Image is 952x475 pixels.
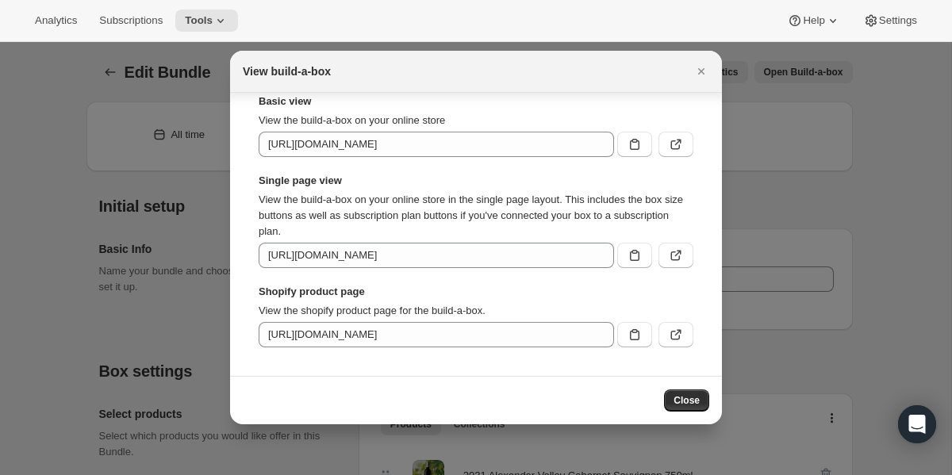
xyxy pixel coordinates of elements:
span: Help [803,14,824,27]
span: Tools [185,14,213,27]
p: View the build-a-box on your online store [259,113,693,128]
button: Close [664,389,709,412]
button: Tools [175,10,238,32]
strong: Single page view [259,173,693,189]
button: Subscriptions [90,10,172,32]
p: View the build-a-box on your online store in the single page layout. This includes the box size b... [259,192,693,239]
button: Close [690,60,712,82]
span: Analytics [35,14,77,27]
div: Open Intercom Messenger [898,405,936,443]
strong: Basic view [259,94,693,109]
span: Subscriptions [99,14,163,27]
span: Settings [879,14,917,27]
button: Help [777,10,850,32]
strong: Shopify product page [259,284,693,300]
button: Analytics [25,10,86,32]
button: Settings [854,10,927,32]
p: View the shopify product page for the build-a-box. [259,303,693,319]
h2: View build-a-box [243,63,331,79]
span: Close [674,394,700,407]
